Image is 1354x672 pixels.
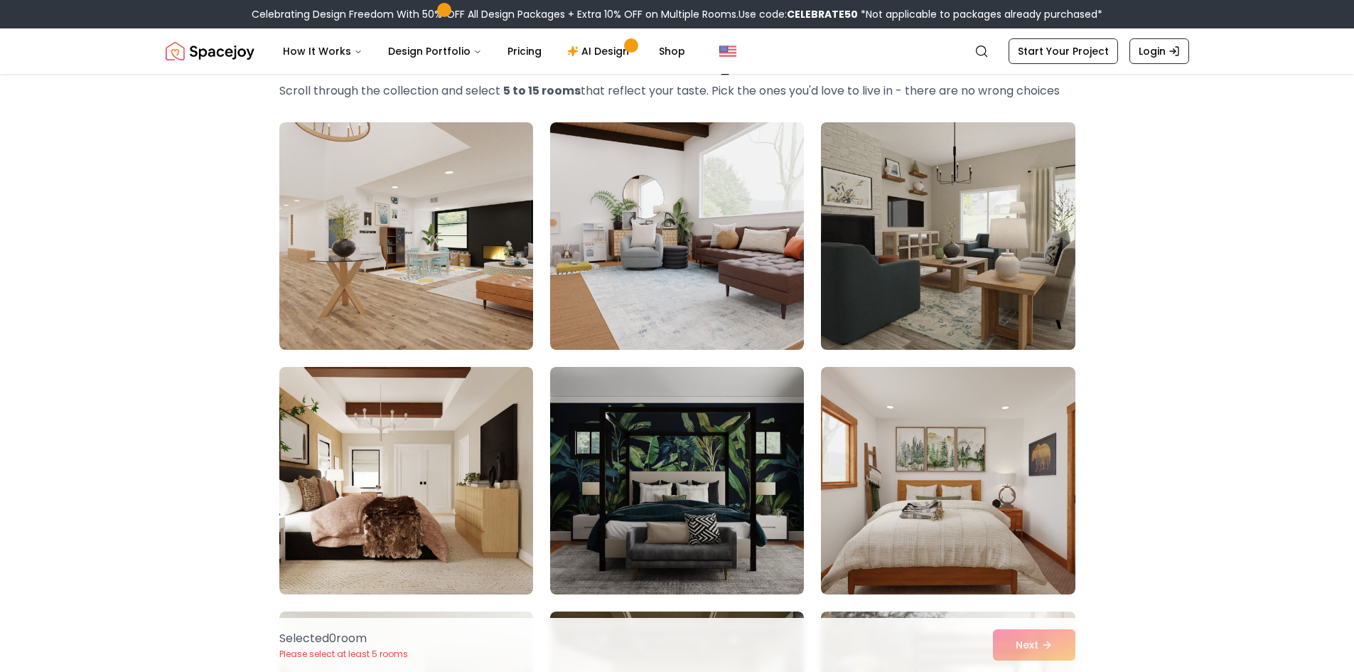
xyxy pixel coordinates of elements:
[377,37,493,65] button: Design Portfolio
[279,122,533,350] img: Room room-1
[279,367,533,594] img: Room room-4
[503,82,581,99] strong: 5 to 15 rooms
[738,7,858,21] span: Use code:
[550,122,804,350] img: Room room-2
[1009,38,1118,64] a: Start Your Project
[787,7,858,21] b: CELEBRATE50
[166,37,254,65] a: Spacejoy
[550,367,804,594] img: Room room-5
[719,43,736,60] img: United States
[272,37,697,65] nav: Main
[279,630,408,647] p: Selected 0 room
[858,7,1102,21] span: *Not applicable to packages already purchased*
[272,37,374,65] button: How It Works
[556,37,645,65] a: AI Design
[279,649,408,660] p: Please select at least 5 rooms
[279,82,1075,100] p: Scroll through the collection and select that reflect your taste. Pick the ones you'd love to liv...
[1129,38,1189,64] a: Login
[648,37,697,65] a: Shop
[496,37,553,65] a: Pricing
[815,117,1081,356] img: Room room-3
[821,367,1075,594] img: Room room-6
[166,28,1189,74] nav: Global
[252,7,1102,21] div: Celebrating Design Freedom With 50% OFF All Design Packages + Extra 10% OFF on Multiple Rooms.
[166,37,254,65] img: Spacejoy Logo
